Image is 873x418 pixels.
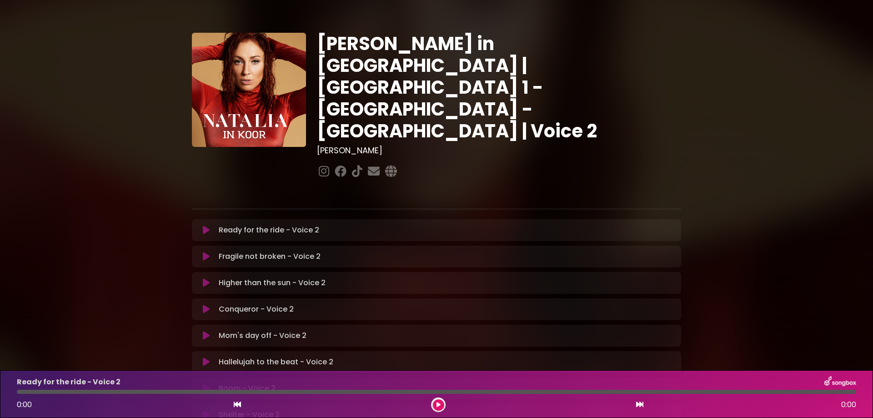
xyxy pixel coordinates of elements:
span: 0:00 [17,399,32,410]
span: 0:00 [841,399,856,410]
p: Higher than the sun - Voice 2 [219,277,326,288]
p: Hallelujah to the beat - Voice 2 [219,357,333,368]
h3: [PERSON_NAME] [317,146,681,156]
p: Conqueror - Voice 2 [219,304,294,315]
p: Fragile not broken - Voice 2 [219,251,321,262]
p: Mom's day off - Voice 2 [219,330,306,341]
img: songbox-logo-white.png [824,376,856,388]
p: Ready for the ride - Voice 2 [219,225,319,236]
img: YTVS25JmS9CLUqXqkEhs [192,33,306,147]
h1: [PERSON_NAME] in [GEOGRAPHIC_DATA] | [GEOGRAPHIC_DATA] 1 - [GEOGRAPHIC_DATA] - [GEOGRAPHIC_DATA] ... [317,33,681,142]
p: Ready for the ride - Voice 2 [17,377,120,388]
